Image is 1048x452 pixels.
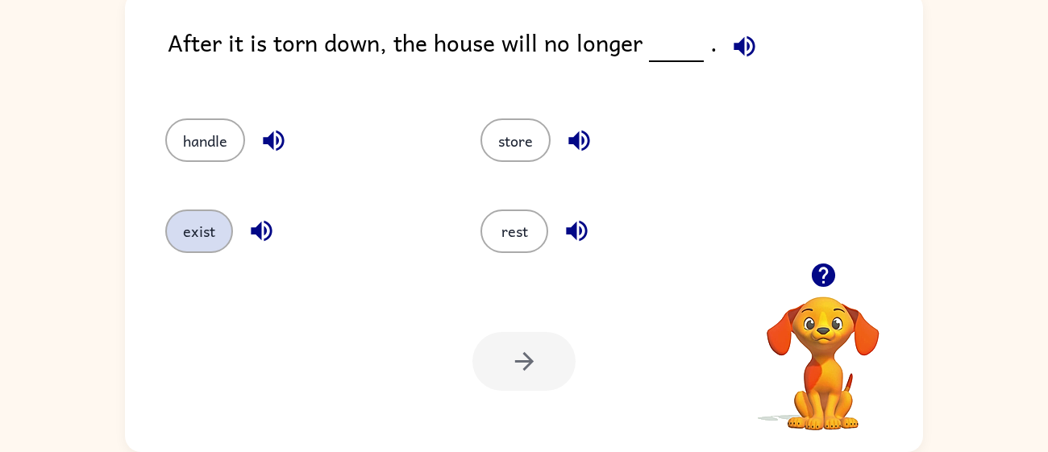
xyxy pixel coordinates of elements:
[742,272,904,433] video: Your browser must support playing .mp4 files to use Literably. Please try using another browser.
[480,118,551,162] button: store
[165,118,245,162] button: handle
[480,209,548,253] button: rest
[165,209,233,253] button: exist
[168,24,923,86] div: After it is torn down, the house will no longer .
